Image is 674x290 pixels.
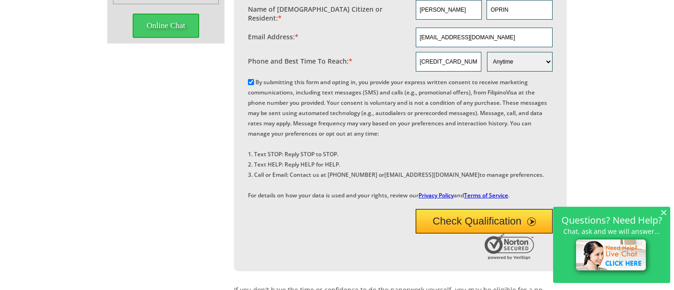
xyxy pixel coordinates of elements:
[416,28,553,47] input: Email Address
[572,235,652,276] img: live-chat-icon.png
[248,5,406,22] label: Name of [DEMOGRAPHIC_DATA] Citizen or Resident:
[248,79,254,85] input: By submitting this form and opting in, you provide your express written consent to receive market...
[133,14,200,38] span: Online Chat
[419,191,454,199] a: Privacy Policy
[248,32,299,41] label: Email Address:
[416,209,553,233] button: Check Qualification
[487,52,553,72] select: Phone and Best Reach Time are required.
[248,78,547,199] label: By submitting this form and opting in, you provide your express written consent to receive market...
[558,216,666,224] h2: Questions? Need Help?
[416,52,481,72] input: Phone
[485,233,536,260] img: Norton Secured
[464,191,508,199] a: Terms of Service
[660,208,667,216] span: ×
[558,227,666,235] p: Chat, ask and we will answer...
[248,57,352,65] label: Phone and Best Time To Reach:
